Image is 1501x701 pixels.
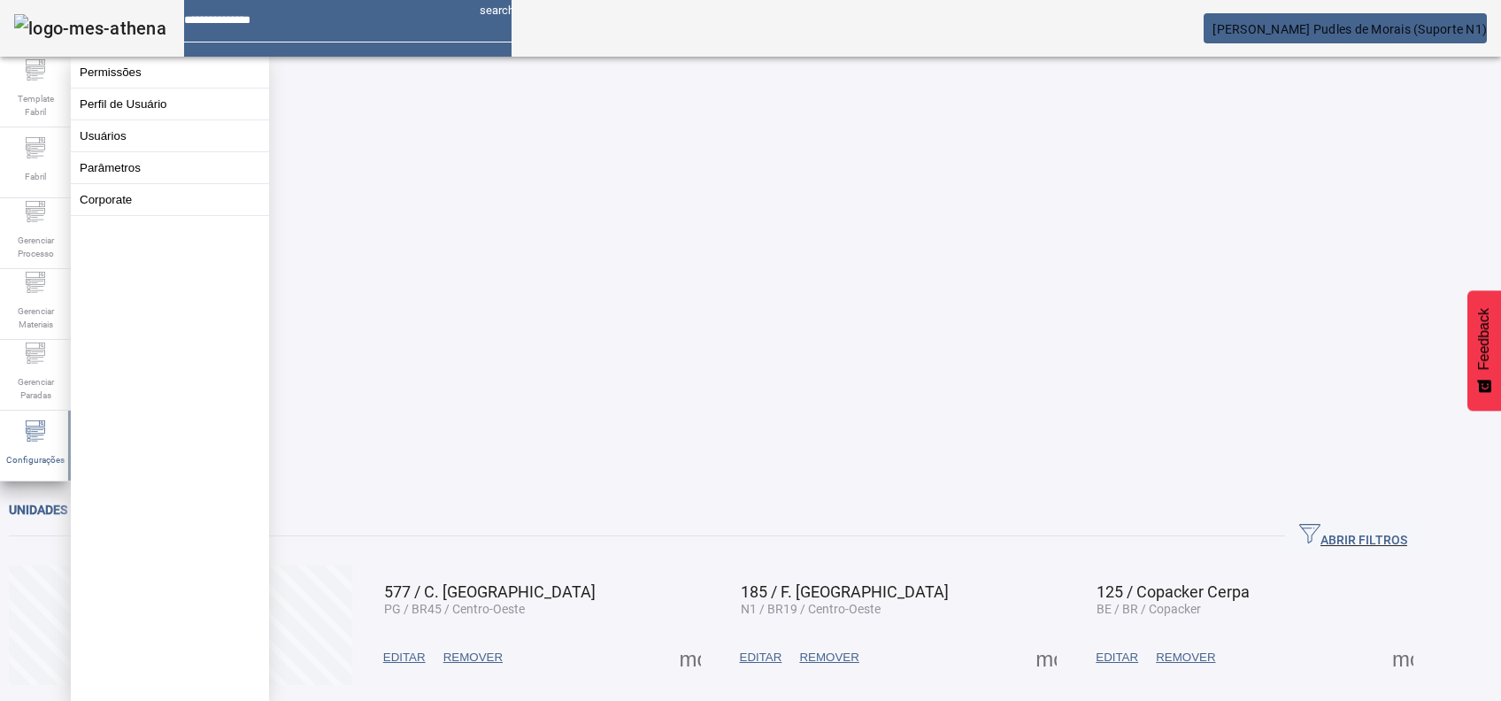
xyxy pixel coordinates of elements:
[71,89,269,119] button: Perfil de Usuário
[1096,649,1138,666] span: EDITAR
[71,57,269,88] button: Permissões
[741,602,881,616] span: N1 / BR19 / Centro-Oeste
[71,152,269,183] button: Parâmetros
[1467,290,1501,411] button: Feedback - Mostrar pesquisa
[443,649,503,666] span: REMOVER
[374,642,435,674] button: EDITAR
[741,582,949,601] span: 185 / F. [GEOGRAPHIC_DATA]
[383,649,426,666] span: EDITAR
[1285,520,1421,552] button: ABRIR FILTROS
[384,602,525,616] span: PG / BR45 / Centro-Oeste
[1212,22,1487,36] span: [PERSON_NAME] Pudles de Morais (Suporte N1)
[435,642,512,674] button: REMOVER
[9,566,352,685] button: Criar unidade
[799,649,858,666] span: REMOVER
[740,649,782,666] span: EDITAR
[1087,642,1147,674] button: EDITAR
[1476,308,1492,370] span: Feedback
[9,503,67,517] span: Unidades
[674,642,706,674] button: Mais
[71,120,269,151] button: Usuários
[14,14,166,42] img: logo-mes-athena
[9,228,62,266] span: Gerenciar Processo
[1299,523,1407,550] span: ABRIR FILTROS
[1030,642,1062,674] button: Mais
[1147,642,1224,674] button: REMOVER
[1097,582,1250,601] span: 125 / Copacker Cerpa
[9,370,62,407] span: Gerenciar Paradas
[19,165,51,189] span: Fabril
[1097,602,1201,616] span: BE / BR / Copacker
[384,582,596,601] span: 577 / C. [GEOGRAPHIC_DATA]
[9,299,62,336] span: Gerenciar Materiais
[790,642,867,674] button: REMOVER
[1387,642,1419,674] button: Mais
[1156,649,1215,666] span: REMOVER
[71,184,269,215] button: Corporate
[9,87,62,124] span: Template Fabril
[731,642,791,674] button: EDITAR
[1,448,70,472] span: Configurações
